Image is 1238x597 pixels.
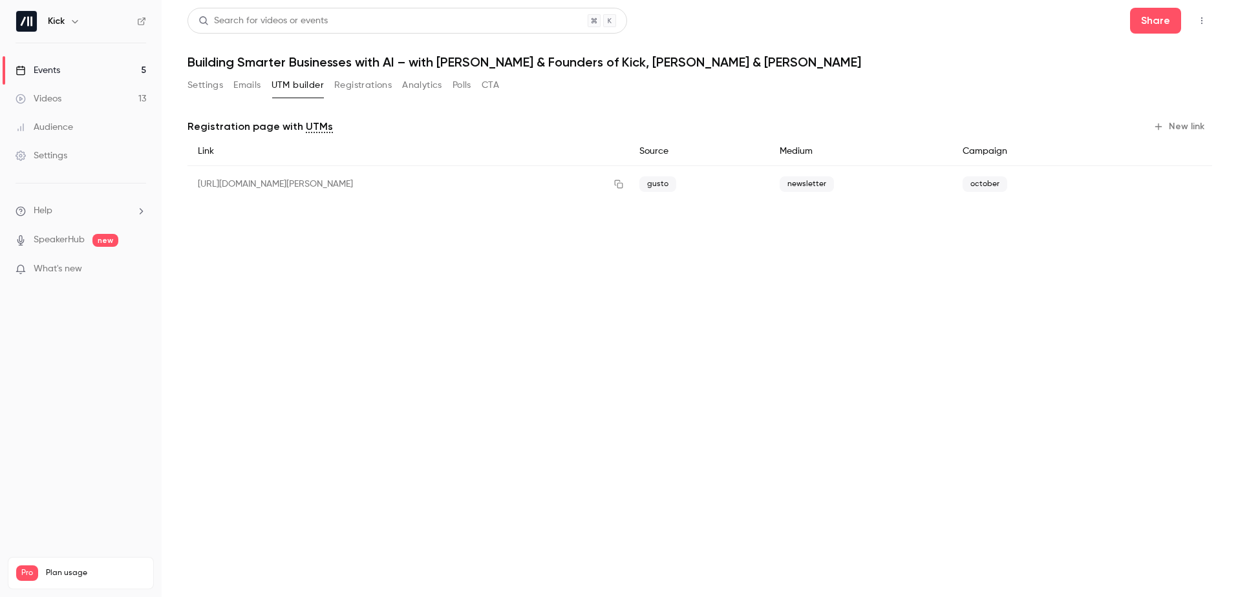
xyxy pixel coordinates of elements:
span: Plan usage [46,568,145,578]
button: Settings [187,75,223,96]
button: Registrations [334,75,392,96]
span: october [963,176,1007,192]
img: Kick [16,11,37,32]
div: [URL][DOMAIN_NAME][PERSON_NAME] [187,166,629,203]
button: UTM builder [272,75,324,96]
span: gusto [639,176,676,192]
button: Analytics [402,75,442,96]
a: SpeakerHub [34,233,85,247]
button: Share [1130,8,1181,34]
button: Emails [233,75,261,96]
div: Link [187,137,629,166]
span: Pro [16,565,38,581]
span: Help [34,204,52,218]
div: Source [629,137,769,166]
button: CTA [482,75,499,96]
h1: Building Smarter Businesses with AI – with [PERSON_NAME] & Founders of Kick, [PERSON_NAME] & [PER... [187,54,1212,70]
div: Settings [16,149,67,162]
div: Events [16,64,60,77]
button: New link [1148,116,1212,137]
div: Videos [16,92,61,105]
button: Polls [453,75,471,96]
a: UTMs [306,119,333,134]
h6: Kick [48,15,65,28]
div: Medium [769,137,952,166]
li: help-dropdown-opener [16,204,146,218]
p: Registration page with [187,119,333,134]
div: Audience [16,121,73,134]
iframe: Noticeable Trigger [131,264,146,275]
span: new [92,234,118,247]
div: Campaign [952,137,1111,166]
span: newsletter [780,176,834,192]
span: What's new [34,262,82,276]
div: Search for videos or events [198,14,328,28]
